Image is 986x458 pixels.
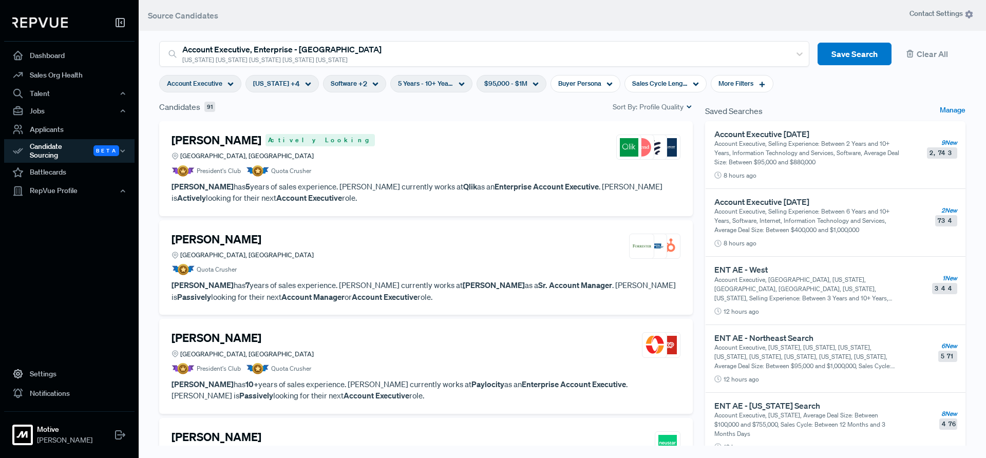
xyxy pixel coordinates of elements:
[172,379,234,389] strong: [PERSON_NAME]
[714,343,903,371] p: Account Executive, [US_STATE], [US_STATE], [US_STATE], [US_STATE], [US_STATE], [US_STATE], [US_ST...
[724,375,759,384] span: 12 hours ago
[246,363,269,374] img: Quota Badge
[471,379,504,389] strong: Paylocity
[714,275,903,303] p: Account Executive, [GEOGRAPHIC_DATA], [US_STATE], [GEOGRAPHIC_DATA], [GEOGRAPHIC_DATA], [US_STATE...
[646,237,664,255] img: LanguageLine Solutions
[4,139,135,163] button: Candidate Sourcing Beta
[172,133,261,147] h4: [PERSON_NAME]
[909,8,974,19] span: Contact Settings
[246,165,269,177] img: Quota Badge
[714,139,903,167] p: Account Executive, Selling Experience: Between 2 Years and 10+ Years, Information Technology and ...
[639,102,684,112] span: Profile Quality
[613,102,693,112] div: Sort By:
[658,336,677,354] img: ADP
[245,379,258,389] strong: 10+
[197,166,241,176] span: President's Club
[633,138,651,157] img: Talend
[180,151,314,161] span: [GEOGRAPHIC_DATA], [GEOGRAPHIC_DATA]
[180,250,314,260] span: [GEOGRAPHIC_DATA], [GEOGRAPHIC_DATA]
[818,43,892,66] button: Save Search
[172,378,680,402] p: has years of sales experience. [PERSON_NAME] currently works at as an . [PERSON_NAME] is looking ...
[172,280,234,290] strong: [PERSON_NAME]
[714,411,903,438] p: Account Executive, [US_STATE], Average Deal Size: Between $100,000 and $755,000, Sales Cycle: Bet...
[714,129,924,139] h6: Account Executive [DATE]
[182,43,785,55] div: Account Executive, Enterprise - [GEOGRAPHIC_DATA]
[172,165,195,177] img: President Badge
[4,46,135,65] a: Dashboard
[172,363,195,374] img: President Badge
[37,424,92,435] strong: Motive
[522,379,626,389] strong: Enterprise Account Executive
[281,292,345,302] strong: Account Manager
[932,283,957,294] span: 344
[197,364,241,373] span: President's Club
[180,349,314,359] span: [GEOGRAPHIC_DATA], [GEOGRAPHIC_DATA]
[620,138,638,157] img: Qlik
[558,79,601,88] span: Buyer Persona
[646,336,664,354] img: Paylocity
[941,138,957,147] span: 9 New
[538,280,612,290] strong: Sr. Account Manager
[172,264,195,275] img: Quota Badge
[197,265,237,274] span: Quota Crusher
[172,233,261,246] h4: [PERSON_NAME]
[204,102,215,112] span: 91
[714,265,924,275] h6: ENT AE - West
[331,79,357,88] span: Software
[4,182,135,200] button: RepVue Profile
[276,193,342,203] strong: Account Executive
[271,364,311,373] span: Quota Crusher
[172,430,261,444] h4: [PERSON_NAME]
[724,443,759,452] span: 12 hours ago
[4,120,135,139] a: Applicants
[4,384,135,403] a: Notifications
[352,292,418,302] strong: Account Executive
[940,105,965,117] a: Manage
[148,10,218,21] span: Source Candidates
[935,215,957,226] span: 734
[245,280,250,290] strong: 7
[172,181,234,192] strong: [PERSON_NAME]
[4,163,135,182] a: Battlecards
[253,79,289,88] span: [US_STATE]
[4,85,135,102] button: Talent
[177,292,211,302] strong: Passively
[4,139,135,163] div: Candidate Sourcing
[266,134,375,146] span: Actively Looking
[172,331,261,345] h4: [PERSON_NAME]
[271,166,311,176] span: Quota Crusher
[714,333,924,343] h6: ENT AE - Northeast Search
[718,79,753,88] span: More Filters
[632,79,688,88] span: Sales Cycle Length
[724,307,759,316] span: 12 hours ago
[12,17,68,28] img: RepVue
[463,181,477,192] strong: Qlik
[724,239,756,248] span: 8 hours ago
[495,181,599,192] strong: Enterprise Account Executive
[646,138,664,157] img: Stefanini Group
[941,206,957,215] span: 2 New
[463,280,525,290] strong: [PERSON_NAME]
[714,197,924,207] h6: Account Executive [DATE]
[658,138,677,157] img: Lincare Holdings
[291,79,300,89] span: + 4
[4,102,135,120] button: Jobs
[941,341,957,351] span: 6 New
[941,409,957,418] span: 8 New
[484,79,527,88] span: $95,000 - $1M
[172,181,680,204] p: has years of sales experience. [PERSON_NAME] currently works at as an . [PERSON_NAME] is looking ...
[177,193,206,203] strong: Actively
[938,351,957,362] span: 571
[942,274,957,283] span: 1 New
[705,105,763,117] span: Saved Searches
[344,390,409,400] strong: Account Executive
[658,435,677,453] img: Neustar
[245,181,250,192] strong: 5
[714,207,903,235] p: Account Executive, Selling Experience: Between 6 Years and 10+ Years, Software, Internet, Informa...
[724,171,756,180] span: 8 hours ago
[172,279,680,302] p: has years of sales experience. [PERSON_NAME] currently works at as a . [PERSON_NAME] is looking f...
[4,65,135,85] a: Sales Org Health
[4,364,135,384] a: Settings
